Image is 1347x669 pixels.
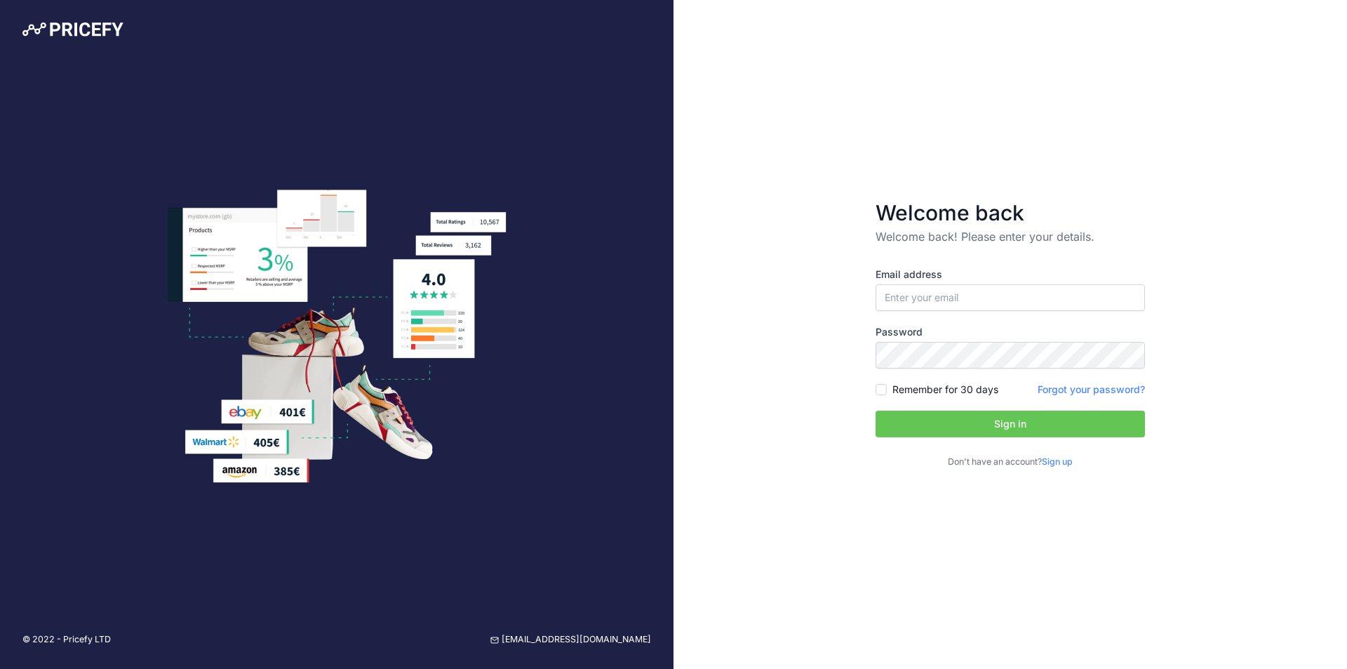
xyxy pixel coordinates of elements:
[876,228,1145,245] p: Welcome back! Please enter your details.
[490,633,651,647] a: [EMAIL_ADDRESS][DOMAIN_NAME]
[876,284,1145,311] input: Enter your email
[22,633,111,647] p: © 2022 - Pricefy LTD
[1038,383,1145,395] a: Forgot your password?
[22,22,123,37] img: Pricefy
[876,456,1145,469] p: Don't have an account?
[876,325,1145,339] label: Password
[1042,456,1073,467] a: Sign up
[876,411,1145,437] button: Sign in
[892,383,998,397] label: Remember for 30 days
[876,267,1145,281] label: Email address
[876,200,1145,225] h3: Welcome back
